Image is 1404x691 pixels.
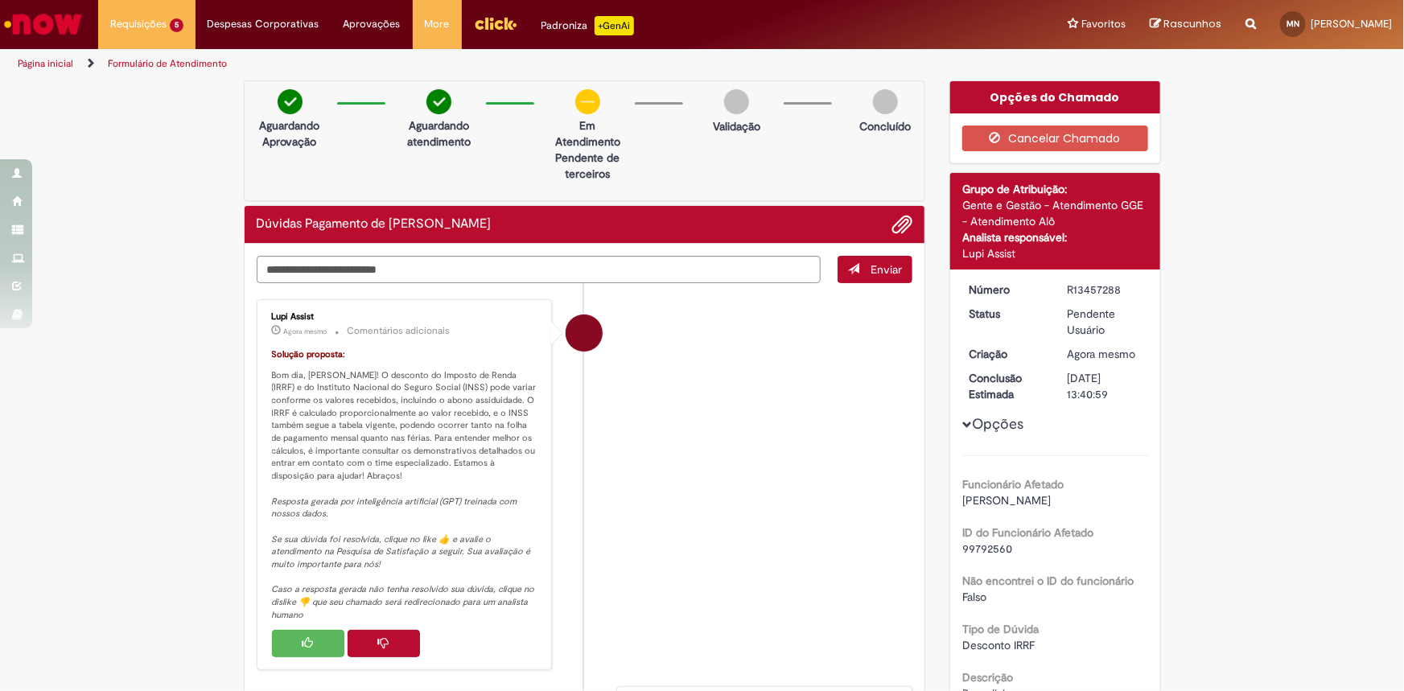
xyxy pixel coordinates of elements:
font: Solução proposta: [272,348,346,360]
div: Grupo de Atribuição: [962,181,1148,197]
button: Cancelar Chamado [962,125,1148,151]
small: Comentários adicionais [348,324,451,338]
span: [PERSON_NAME] [1311,17,1392,31]
b: ID do Funcionário Afetado [962,525,1093,540]
span: [PERSON_NAME] [962,493,1051,508]
span: Despesas Corporativas [208,16,319,32]
div: 28/08/2025 11:40:55 [1068,346,1143,362]
span: MN [1287,19,1299,29]
dt: Status [957,306,1056,322]
button: Adicionar anexos [891,214,912,235]
h2: Dúvidas Pagamento de Salário Histórico de tíquete [257,217,492,232]
span: 99792560 [962,541,1012,556]
b: Não encontrei o ID do funcionário [962,574,1134,588]
div: Lupi Assist [566,315,603,352]
p: Concluído [859,118,911,134]
b: Tipo de Dúvida [962,622,1039,636]
div: Opções do Chamado [950,81,1160,113]
img: check-circle-green.png [278,89,303,114]
div: Pendente Usuário [1068,306,1143,338]
p: +GenAi [595,16,634,35]
span: Requisições [110,16,167,32]
span: Desconto IRRF [962,638,1035,652]
img: img-circle-grey.png [873,89,898,114]
a: Formulário de Atendimento [108,57,227,70]
span: 5 [170,19,183,32]
p: Em Atendimento [549,117,627,150]
div: Lupi Assist [272,312,540,322]
span: Enviar [871,262,902,277]
span: Aprovações [344,16,401,32]
dt: Criação [957,346,1056,362]
p: Pendente de terceiros [549,150,627,182]
time: 28/08/2025 11:40:55 [1068,347,1136,361]
a: Rascunhos [1150,17,1221,32]
img: check-circle-green.png [426,89,451,114]
div: Gente e Gestão - Atendimento GGE - Atendimento Alô [962,197,1148,229]
button: Enviar [838,256,912,283]
div: R13457288 [1068,282,1143,298]
a: Página inicial [18,57,73,70]
p: Aguardando atendimento [400,117,478,150]
span: More [425,16,450,32]
em: Resposta gerada por inteligência artificial (GPT) treinada com nossos dados. Se sua dúvida foi re... [272,496,537,621]
span: Falso [962,590,986,604]
img: ServiceNow [2,8,84,40]
dt: Número [957,282,1056,298]
p: Bom dia, [PERSON_NAME]! O desconto do Imposto de Renda (IRRF) e do Instituto Nacional do Seguro S... [272,348,540,622]
img: circle-minus.png [575,89,600,114]
ul: Trilhas de página [12,49,924,79]
span: Rascunhos [1163,16,1221,31]
b: Descrição [962,670,1013,685]
span: Agora mesmo [1068,347,1136,361]
textarea: Digite sua mensagem aqui... [257,256,821,283]
dt: Conclusão Estimada [957,370,1056,402]
b: Funcionário Afetado [962,477,1064,492]
span: Favoritos [1081,16,1126,32]
p: Aguardando Aprovação [251,117,329,150]
span: Agora mesmo [284,327,327,336]
div: Padroniza [541,16,634,35]
time: 28/08/2025 11:41:03 [284,327,327,336]
div: Analista responsável: [962,229,1148,245]
img: click_logo_yellow_360x200.png [474,11,517,35]
div: [DATE] 13:40:59 [1068,370,1143,402]
div: Lupi Assist [962,245,1148,261]
p: Validação [713,118,760,134]
img: img-circle-grey.png [724,89,749,114]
